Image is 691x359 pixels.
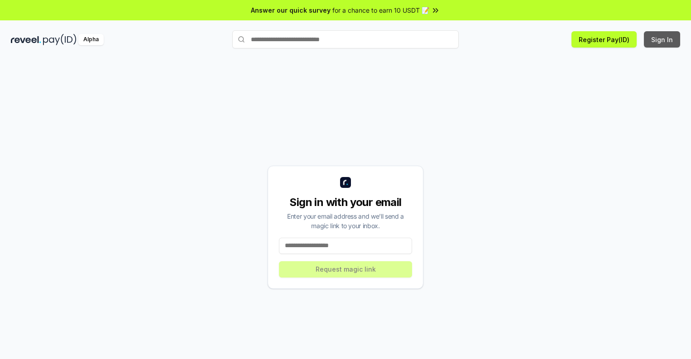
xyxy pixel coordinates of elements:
[11,34,41,45] img: reveel_dark
[43,34,77,45] img: pay_id
[332,5,429,15] span: for a chance to earn 10 USDT 📝
[78,34,104,45] div: Alpha
[251,5,331,15] span: Answer our quick survey
[279,195,412,210] div: Sign in with your email
[644,31,680,48] button: Sign In
[571,31,637,48] button: Register Pay(ID)
[279,211,412,230] div: Enter your email address and we’ll send a magic link to your inbox.
[340,177,351,188] img: logo_small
